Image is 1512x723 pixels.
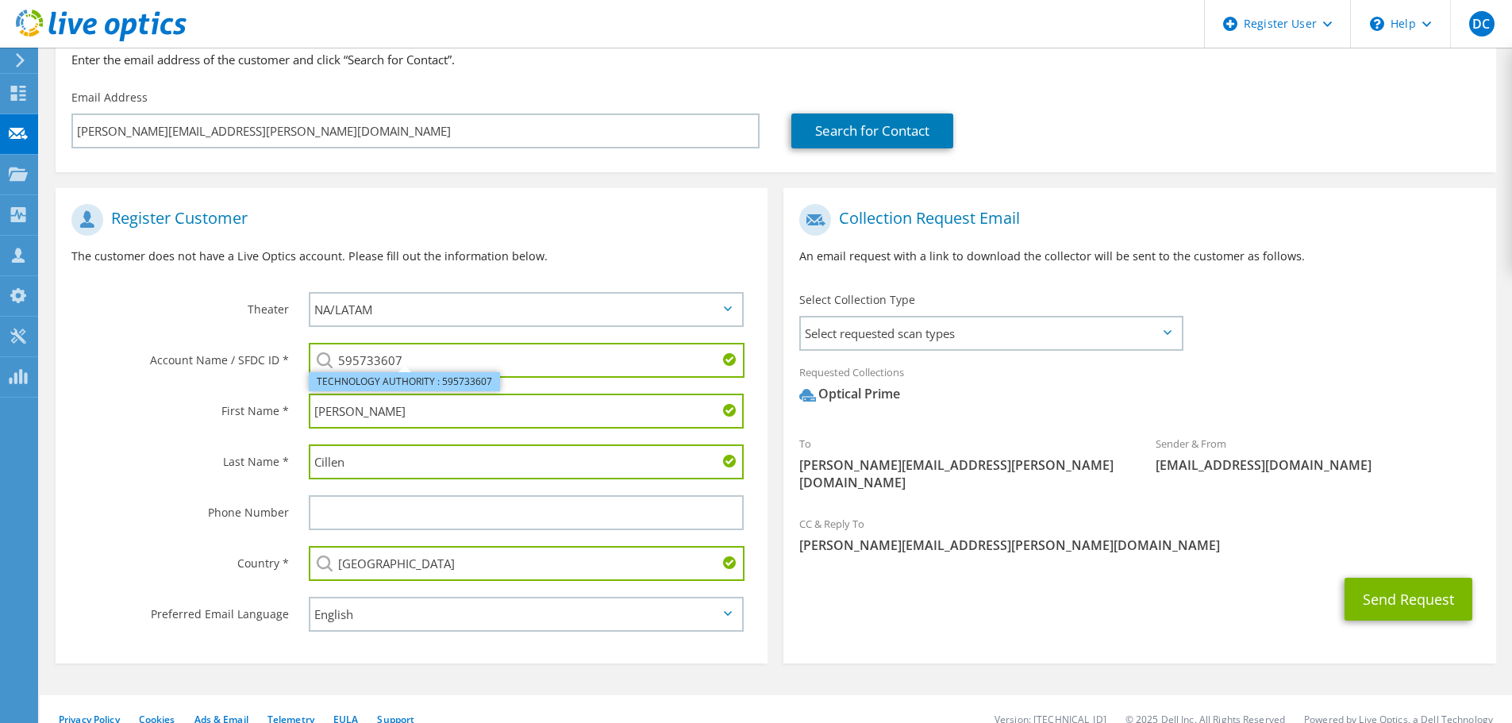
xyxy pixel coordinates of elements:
[71,248,752,265] p: The customer does not have a Live Optics account. Please fill out the information below.
[799,248,1479,265] p: An email request with a link to download the collector will be sent to the customer as follows.
[1345,578,1472,621] button: Send Request
[799,456,1124,491] span: [PERSON_NAME][EMAIL_ADDRESS][PERSON_NAME][DOMAIN_NAME]
[783,507,1495,562] div: CC & Reply To
[71,51,1480,68] h3: Enter the email address of the customer and click “Search for Contact”.
[799,292,915,308] label: Select Collection Type
[799,204,1472,236] h1: Collection Request Email
[71,444,289,470] label: Last Name *
[71,90,148,106] label: Email Address
[71,546,289,571] label: Country *
[783,356,1495,419] div: Requested Collections
[71,394,289,419] label: First Name *
[71,204,744,236] h1: Register Customer
[71,292,289,317] label: Theater
[799,536,1479,554] span: [PERSON_NAME][EMAIL_ADDRESS][PERSON_NAME][DOMAIN_NAME]
[1140,427,1496,482] div: Sender & From
[1469,11,1495,37] span: DC
[1370,17,1384,31] svg: \n
[791,113,953,148] a: Search for Contact
[1156,456,1480,474] span: [EMAIL_ADDRESS][DOMAIN_NAME]
[801,317,1181,349] span: Select requested scan types
[783,427,1140,499] div: To
[71,343,289,368] label: Account Name / SFDC ID *
[71,597,289,622] label: Preferred Email Language
[309,372,500,391] li: TECHNOLOGY AUTHORITY : 595733607
[71,495,289,521] label: Phone Number
[799,385,900,403] div: Optical Prime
